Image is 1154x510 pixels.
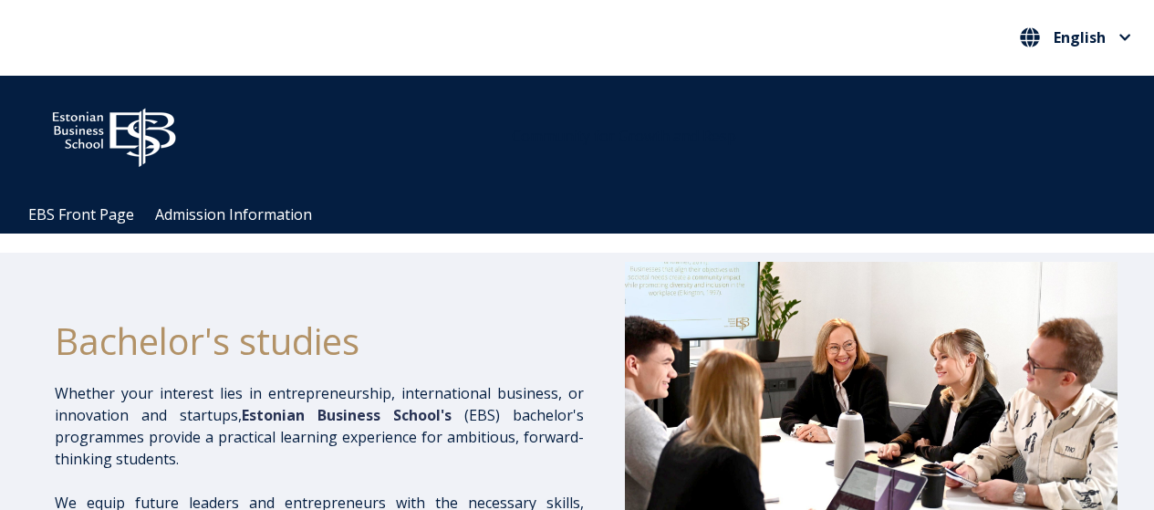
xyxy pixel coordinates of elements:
span: Community for Growth and Resp [512,126,736,146]
span: Estonian Business School's [242,405,452,425]
span: English [1054,30,1106,45]
div: Navigation Menu [18,196,1154,234]
button: English [1015,23,1136,52]
h1: Bachelor's studies [55,318,584,364]
p: Whether your interest lies in entrepreneurship, international business, or innovation and startup... [55,382,584,470]
a: EBS Front Page [28,204,134,224]
nav: Select your language [1015,23,1136,53]
img: ebs_logo2016_white [36,94,192,172]
a: Admission Information [155,204,312,224]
